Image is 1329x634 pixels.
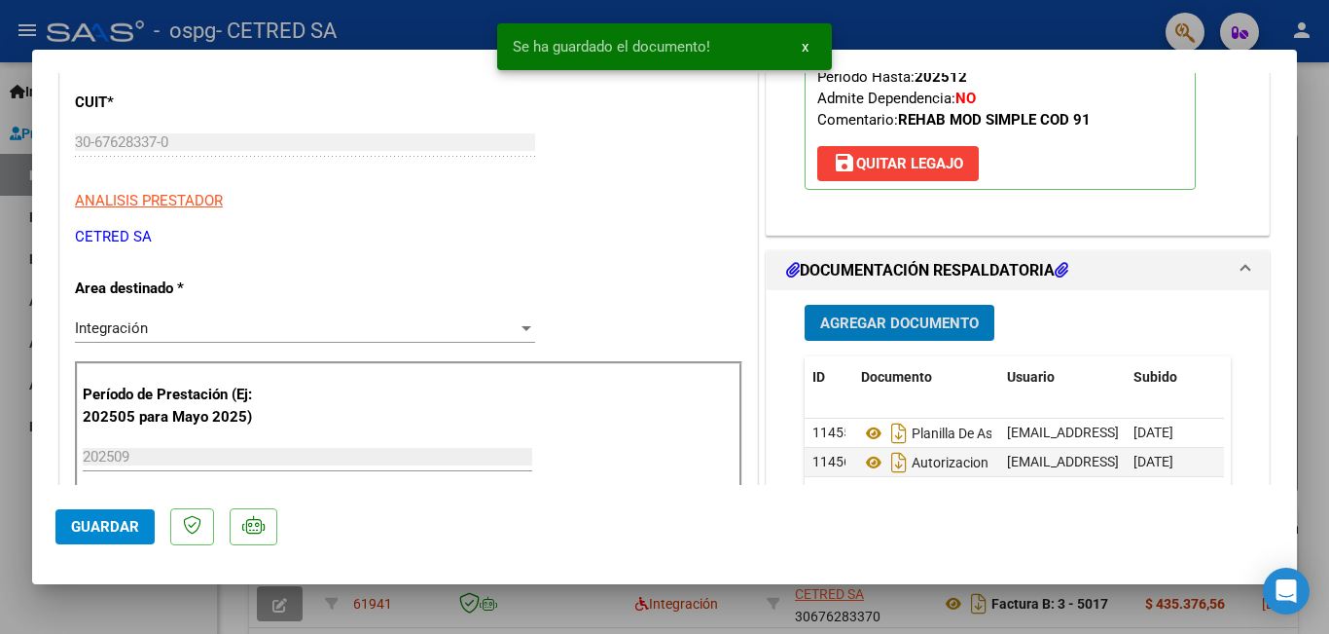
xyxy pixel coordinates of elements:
[820,315,979,332] span: Agregar Documento
[1263,568,1310,615] div: Open Intercom Messenger
[999,356,1126,398] datatable-header-cell: Usuario
[898,111,1091,129] strong: REHAB MOD SIMPLE COD 91
[915,68,967,86] strong: 202512
[817,111,1091,129] span: Comentario:
[861,455,988,470] span: Autorizacion
[812,425,851,440] span: 11455
[71,518,139,536] span: Guardar
[817,146,979,181] button: Quitar Legajo
[786,29,824,64] button: x
[802,38,808,56] span: x
[833,151,856,174] mat-icon: save
[513,37,710,56] span: Se ha guardado el documento!
[812,454,851,469] span: 11456
[812,369,825,385] span: ID
[886,418,912,449] i: Descargar documento
[805,356,853,398] datatable-header-cell: ID
[55,509,155,544] button: Guardar
[805,305,994,341] button: Agregar Documento
[1007,369,1055,385] span: Usuario
[75,319,148,337] span: Integración
[955,90,976,107] strong: NO
[1133,425,1173,440] span: [DATE]
[861,369,932,385] span: Documento
[886,447,912,478] i: Descargar documento
[861,426,1039,441] span: Planilla De Asistencia
[83,384,278,428] p: Período de Prestación (Ej: 202505 para Mayo 2025)
[1133,454,1173,469] span: [DATE]
[853,356,999,398] datatable-header-cell: Documento
[786,259,1068,282] h1: DOCUMENTACIÓN RESPALDATORIA
[75,192,223,209] span: ANALISIS PRESTADOR
[1007,454,1302,469] span: [EMAIL_ADDRESS][DOMAIN_NAME] - CETRED SA
[1133,369,1177,385] span: Subido
[1126,356,1223,398] datatable-header-cell: Subido
[767,251,1269,290] mat-expansion-panel-header: DOCUMENTACIÓN RESPALDATORIA
[1007,425,1302,440] span: [EMAIL_ADDRESS][DOMAIN_NAME] - CETRED SA
[75,92,275,114] p: CUIT
[833,155,963,172] span: Quitar Legajo
[1223,356,1320,398] datatable-header-cell: Acción
[75,226,742,248] p: CETRED SA
[75,278,275,300] p: Area destinado *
